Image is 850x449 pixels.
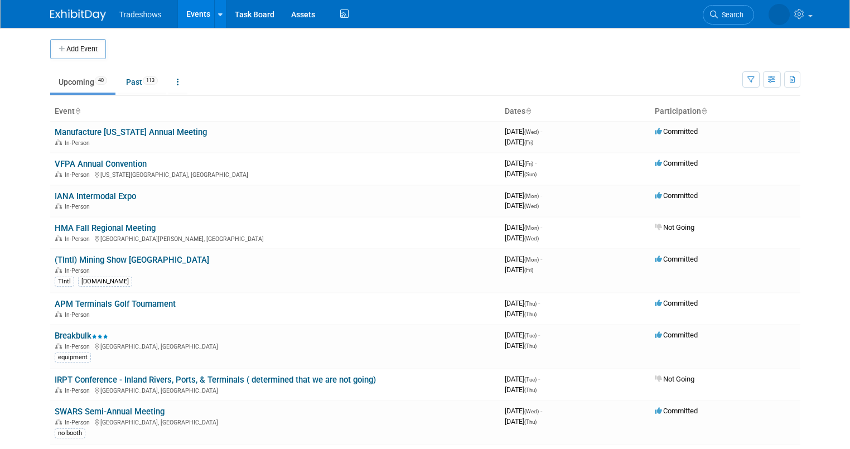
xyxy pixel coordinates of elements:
[524,257,539,263] span: (Mon)
[524,311,537,317] span: (Thu)
[65,267,93,274] span: In-Person
[655,375,694,383] span: Not Going
[535,159,537,167] span: -
[500,102,650,121] th: Dates
[701,107,707,115] a: Sort by Participation Type
[65,139,93,147] span: In-Person
[119,10,162,19] span: Tradeshows
[538,331,540,339] span: -
[505,223,542,231] span: [DATE]
[540,407,542,415] span: -
[524,332,537,339] span: (Tue)
[655,223,694,231] span: Not Going
[65,311,93,318] span: In-Person
[55,159,147,169] a: VFPA Annual Convention
[540,223,542,231] span: -
[524,161,533,167] span: (Fri)
[524,376,537,383] span: (Tue)
[524,408,539,414] span: (Wed)
[50,39,106,59] button: Add Event
[525,107,531,115] a: Sort by Start Date
[55,170,496,178] div: [US_STATE][GEOGRAPHIC_DATA], [GEOGRAPHIC_DATA]
[55,299,176,309] a: APM Terminals Golf Tournament
[55,407,165,417] a: SWARS Semi-Annual Meeting
[55,171,62,177] img: In-Person Event
[55,331,108,341] a: Breakbulk
[55,428,85,438] div: no booth
[655,331,698,339] span: Committed
[50,102,500,121] th: Event
[55,419,62,424] img: In-Person Event
[524,139,533,146] span: (Fri)
[666,5,717,25] a: Search
[505,331,540,339] span: [DATE]
[505,417,537,426] span: [DATE]
[505,138,533,146] span: [DATE]
[55,191,136,201] a: IANA Intermodal Expo
[505,191,542,200] span: [DATE]
[55,387,62,393] img: In-Person Event
[524,343,537,349] span: (Thu)
[650,102,800,121] th: Participation
[55,267,62,273] img: In-Person Event
[95,76,107,85] span: 40
[505,170,537,178] span: [DATE]
[55,385,496,394] div: [GEOGRAPHIC_DATA], [GEOGRAPHIC_DATA]
[524,419,537,425] span: (Thu)
[55,417,496,426] div: [GEOGRAPHIC_DATA], [GEOGRAPHIC_DATA]
[655,407,698,415] span: Committed
[55,203,62,209] img: In-Person Event
[524,171,537,177] span: (Sun)
[78,277,132,287] div: [DOMAIN_NAME]
[540,191,542,200] span: -
[524,193,539,199] span: (Mon)
[505,299,540,307] span: [DATE]
[505,201,539,210] span: [DATE]
[55,343,62,349] img: In-Person Event
[55,127,207,137] a: Manufacture [US_STATE] Annual Meeting
[524,225,539,231] span: (Mon)
[505,310,537,318] span: [DATE]
[55,223,156,233] a: HMA Fall Regional Meeting
[65,171,93,178] span: In-Person
[540,127,542,136] span: -
[65,387,93,394] span: In-Person
[55,235,62,241] img: In-Person Event
[524,203,539,209] span: (Wed)
[681,11,707,19] span: Search
[65,343,93,350] span: In-Person
[505,265,533,274] span: [DATE]
[655,255,698,263] span: Committed
[118,71,166,93] a: Past113
[505,255,542,263] span: [DATE]
[55,234,496,243] div: [GEOGRAPHIC_DATA][PERSON_NAME], [GEOGRAPHIC_DATA]
[505,385,537,394] span: [DATE]
[732,6,790,18] img: Kay Reynolds
[65,235,93,243] span: In-Person
[75,107,80,115] a: Sort by Event Name
[55,277,74,287] div: TIntl
[55,353,91,363] div: equipment
[55,311,62,317] img: In-Person Event
[524,235,539,242] span: (Wed)
[65,203,93,210] span: In-Person
[655,159,698,167] span: Committed
[524,267,533,273] span: (Fri)
[55,255,209,265] a: (TIntl) Mining Show [GEOGRAPHIC_DATA]
[655,127,698,136] span: Committed
[55,341,496,350] div: [GEOGRAPHIC_DATA], [GEOGRAPHIC_DATA]
[65,419,93,426] span: In-Person
[143,76,158,85] span: 113
[55,139,62,145] img: In-Person Event
[655,191,698,200] span: Committed
[524,129,539,135] span: (Wed)
[505,375,540,383] span: [DATE]
[505,407,542,415] span: [DATE]
[505,341,537,350] span: [DATE]
[505,159,537,167] span: [DATE]
[505,127,542,136] span: [DATE]
[538,375,540,383] span: -
[55,375,376,385] a: IRPT Conference - Inland Rivers, Ports, & Terminals ( determined that we are not going)
[655,299,698,307] span: Committed
[538,299,540,307] span: -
